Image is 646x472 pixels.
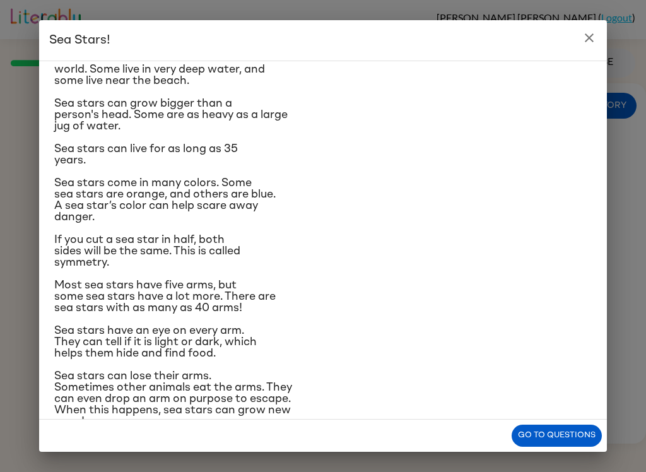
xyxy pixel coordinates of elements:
[54,143,238,166] span: Sea stars can live for as long as 35 years.
[54,370,292,427] span: Sea stars can lose their arms. Sometimes other animals eat the arms. They can even drop an arm on...
[512,425,602,447] button: Go to questions
[54,52,265,86] span: Sea stars live in oceans all over the world. Some live in very deep water, and some live near the...
[577,25,602,50] button: close
[54,98,288,132] span: Sea stars can grow bigger than a person's head. Some are as heavy as a large jug of water.
[54,325,257,359] span: Sea stars have an eye on every arm. They can tell if it is light or dark, which helps them hide a...
[39,20,607,61] h2: Sea Stars!
[54,280,276,314] span: Most sea stars have five arms, but some sea stars have a lot more. There are sea stars with as ma...
[54,234,240,268] span: If you cut a sea star in half, both sides will be the same. This is called symmetry.
[54,177,276,223] span: Sea stars come in many colors. Some sea stars are orange, and others are blue. A sea star’s color...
